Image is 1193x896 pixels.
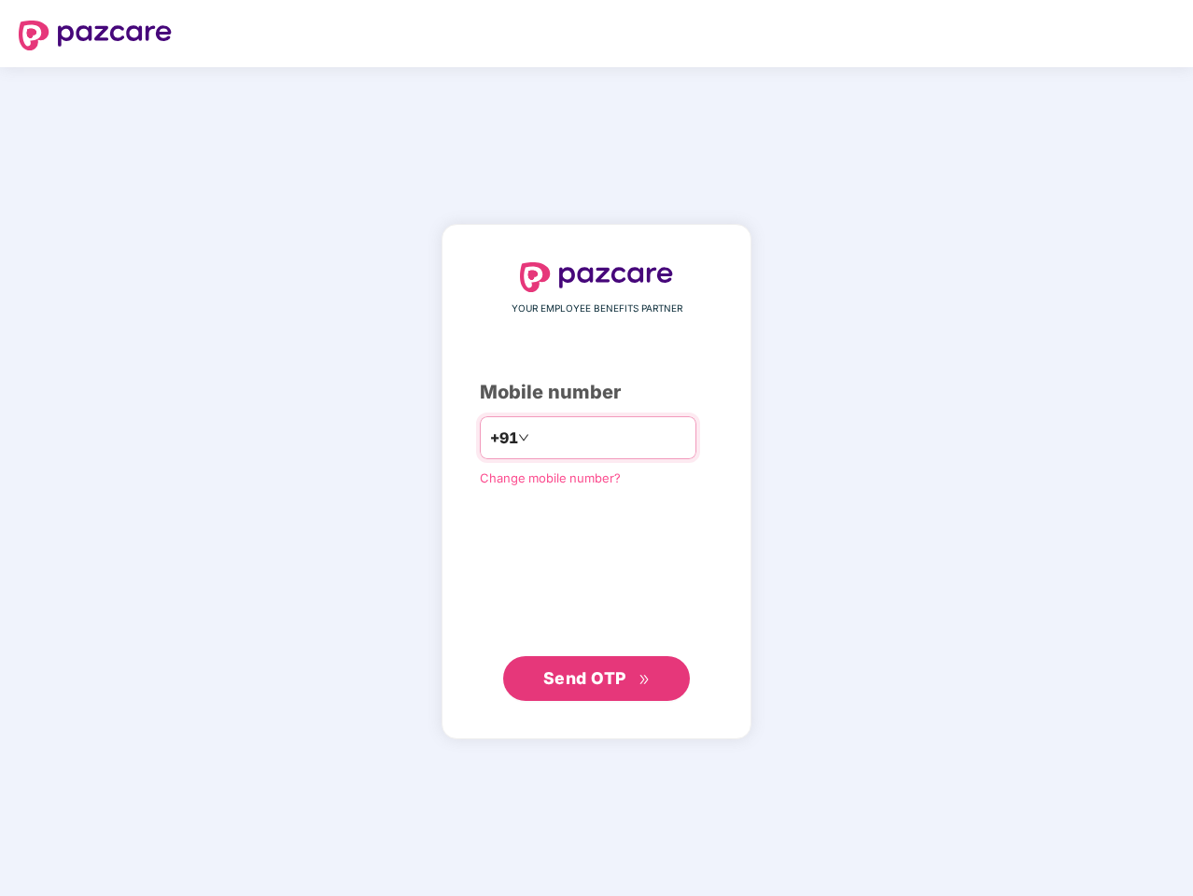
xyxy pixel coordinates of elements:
img: logo [19,21,172,50]
img: logo [520,262,673,292]
span: down [518,432,529,443]
span: +91 [490,427,518,450]
span: double-right [639,674,651,686]
div: Mobile number [480,378,713,407]
a: Change mobile number? [480,470,621,485]
span: YOUR EMPLOYEE BENEFITS PARTNER [512,301,682,316]
span: Send OTP [543,668,626,688]
button: Send OTPdouble-right [503,656,690,701]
